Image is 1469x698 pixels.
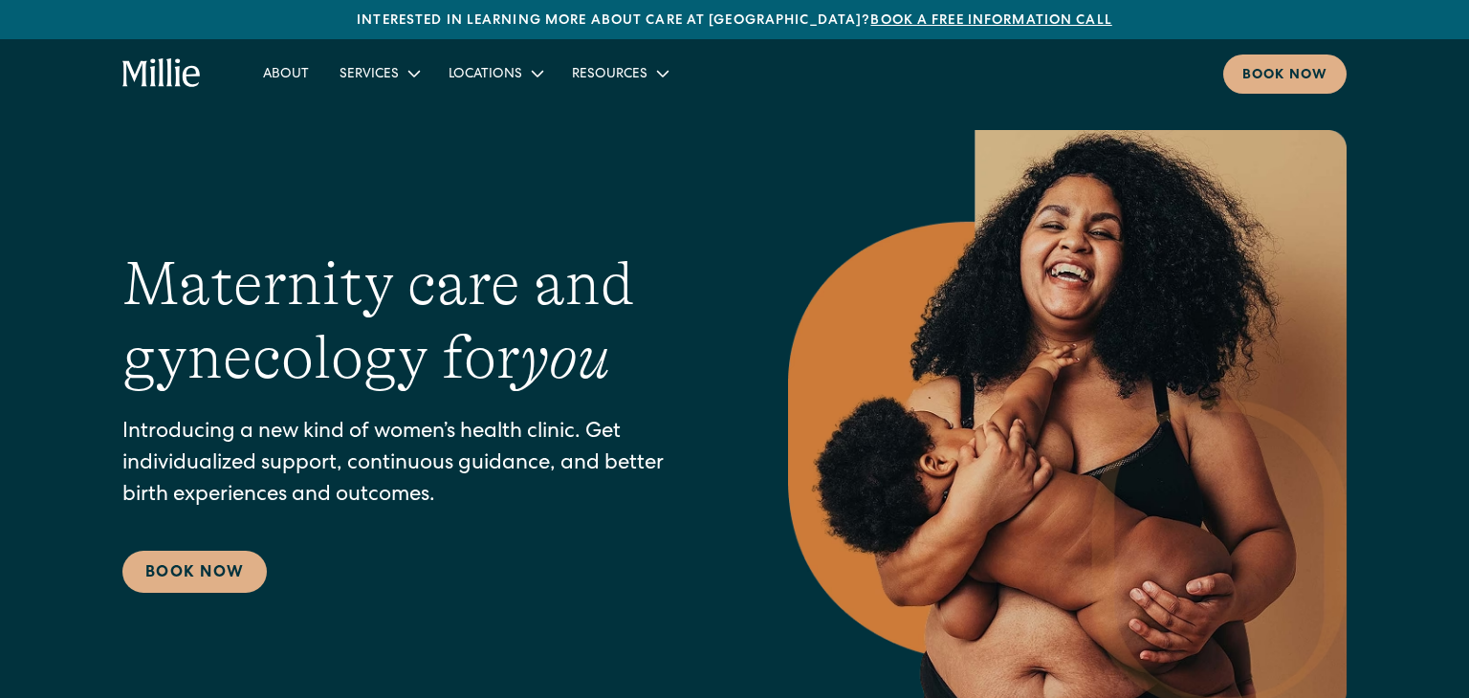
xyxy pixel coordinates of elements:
[122,248,712,395] h1: Maternity care and gynecology for
[122,418,712,513] p: Introducing a new kind of women’s health clinic. Get individualized support, continuous guidance,...
[520,323,610,392] em: you
[557,57,682,89] div: Resources
[1223,55,1347,94] a: Book now
[870,14,1111,28] a: Book a free information call
[1242,66,1327,86] div: Book now
[324,57,433,89] div: Services
[248,57,324,89] a: About
[340,65,399,85] div: Services
[433,57,557,89] div: Locations
[449,65,522,85] div: Locations
[122,551,267,593] a: Book Now
[572,65,647,85] div: Resources
[122,58,202,89] a: home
